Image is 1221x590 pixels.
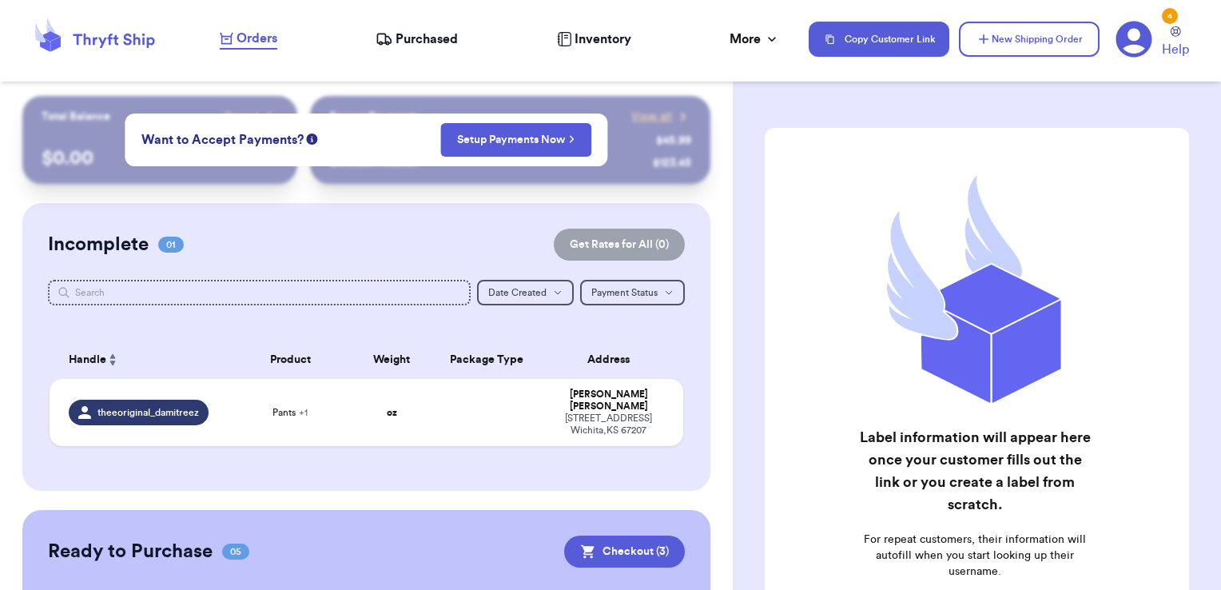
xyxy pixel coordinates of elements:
[477,280,574,305] button: Date Created
[158,237,184,253] span: 01
[554,389,665,413] div: [PERSON_NAME] [PERSON_NAME]
[857,426,1094,516] h2: Label information will appear here once your customer fills out the link or you create a label fr...
[225,109,259,125] span: Payout
[1162,8,1178,24] div: 4
[554,229,685,261] button: Get Rates for All (0)
[237,29,277,48] span: Orders
[554,413,665,437] div: [STREET_ADDRESS] Wichita , KS 67207
[354,341,430,379] th: Weight
[97,406,199,419] span: theeoriginal_damitreez
[857,532,1094,580] p: For repeat customers, their information will autofill when you start looking up their username.
[141,130,304,149] span: Want to Accept Payments?
[48,232,149,257] h2: Incomplete
[544,341,684,379] th: Address
[376,30,458,49] a: Purchased
[299,408,308,417] span: + 1
[457,132,575,148] a: Setup Payments Now
[42,146,279,171] p: $ 0.00
[575,30,631,49] span: Inventory
[959,22,1100,57] button: New Shipping Order
[329,109,418,125] p: Recent Payments
[580,280,685,305] button: Payment Status
[222,544,249,560] span: 05
[1162,40,1189,59] span: Help
[656,133,691,149] div: $ 45.99
[1162,26,1189,59] a: Help
[106,350,119,369] button: Sort ascending
[272,406,308,419] span: Pants
[653,155,691,171] div: $ 123.45
[48,280,471,305] input: Search
[227,341,354,379] th: Product
[809,22,949,57] button: Copy Customer Link
[69,352,106,369] span: Handle
[225,109,278,125] a: Payout
[396,30,458,49] span: Purchased
[387,408,397,417] strong: oz
[42,109,110,125] p: Total Balance
[1116,21,1152,58] a: 4
[440,123,591,157] button: Setup Payments Now
[488,288,547,297] span: Date Created
[730,30,780,49] div: More
[220,29,277,50] a: Orders
[430,341,544,379] th: Package Type
[591,288,658,297] span: Payment Status
[564,536,685,568] button: Checkout (3)
[631,109,672,125] span: View all
[631,109,691,125] a: View all
[48,539,213,564] h2: Ready to Purchase
[557,30,631,49] a: Inventory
